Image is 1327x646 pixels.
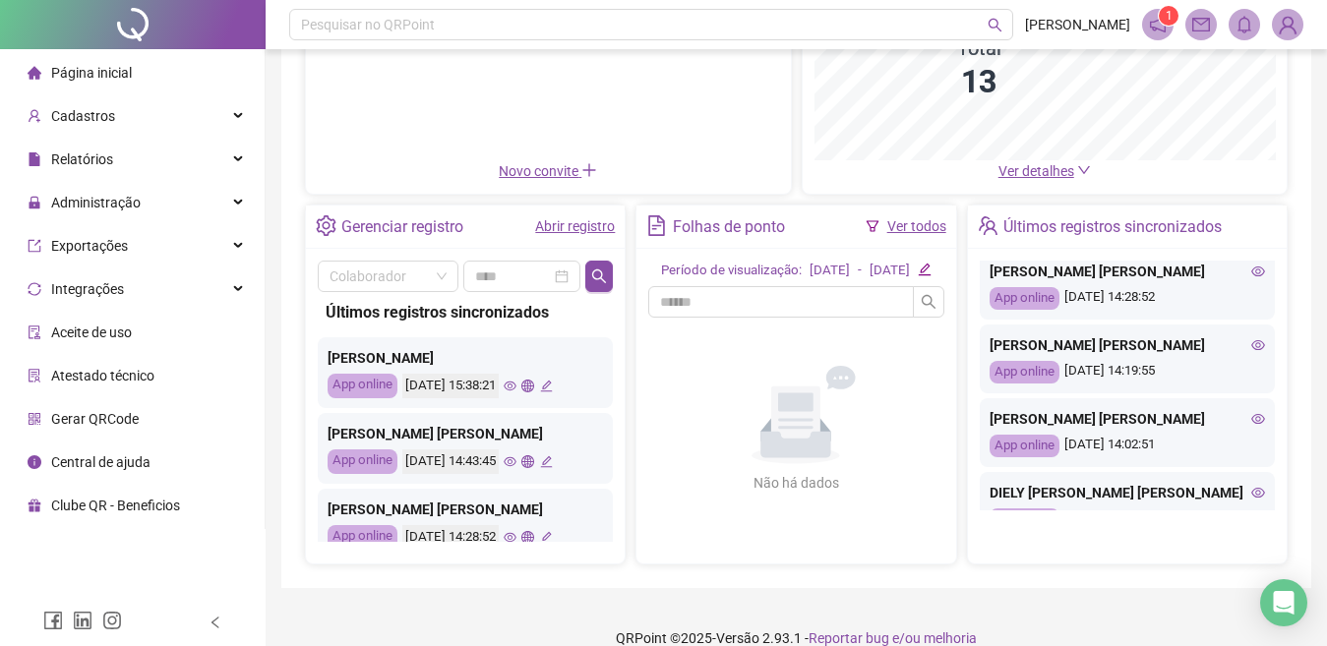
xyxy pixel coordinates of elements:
div: [DATE] 14:28:52 [402,525,499,550]
div: [PERSON_NAME] [PERSON_NAME] [990,408,1265,430]
span: lock [28,196,41,209]
span: search [591,268,607,284]
span: edit [918,263,931,275]
span: Clube QR - Beneficios [51,498,180,513]
span: search [988,18,1002,32]
div: Open Intercom Messenger [1260,579,1307,626]
div: App online [990,361,1059,383]
div: App online [990,287,1059,310]
span: mail [1192,16,1210,33]
span: eye [504,380,516,392]
span: team [978,215,998,236]
div: Período de visualização: [661,261,802,281]
span: file-text [646,215,667,236]
span: down [1077,163,1091,177]
span: Gerar QRCode [51,411,139,427]
div: App online [328,525,397,550]
span: Integrações [51,281,124,297]
div: [DATE] 14:19:55 [990,361,1265,383]
span: edit [540,531,553,544]
span: [PERSON_NAME] [1025,14,1130,35]
div: [PERSON_NAME] [328,347,603,369]
span: Central de ajuda [51,454,151,470]
span: left [209,616,222,629]
span: eye [1251,486,1265,499]
span: qrcode [28,412,41,426]
span: 1 [1166,9,1173,23]
span: eye [1251,338,1265,352]
div: [DATE] 14:28:52 [990,287,1265,310]
div: [DATE] [810,261,850,281]
span: export [28,239,41,253]
span: notification [1149,16,1167,33]
span: Administração [51,195,141,210]
div: [PERSON_NAME] [PERSON_NAME] [990,334,1265,356]
div: Gerenciar registro [341,210,463,244]
div: [DATE] 14:02:51 [990,435,1265,457]
a: Ver todos [887,218,946,234]
div: App online [990,435,1059,457]
div: [PERSON_NAME] [PERSON_NAME] [990,261,1265,282]
span: gift [28,499,41,512]
div: App online [328,374,397,398]
span: audit [28,325,41,339]
span: filter [866,219,879,233]
span: global [521,531,534,544]
span: global [521,455,534,468]
span: global [521,380,534,392]
img: 83754 [1273,10,1302,39]
span: eye [504,531,516,544]
span: Atestado técnico [51,368,154,383]
div: [PERSON_NAME] [PERSON_NAME] [328,423,603,444]
span: setting [316,215,336,236]
div: [DATE] 14:02:34 [990,508,1265,531]
span: file [28,152,41,166]
div: [DATE] 15:38:21 [402,374,499,398]
span: Relatórios [51,151,113,167]
span: edit [540,455,553,468]
span: Versão [716,630,759,646]
span: user-add [28,109,41,123]
span: linkedin [73,611,92,630]
span: home [28,66,41,80]
span: Reportar bug e/ou melhoria [809,630,977,646]
span: search [921,294,936,310]
span: Exportações [51,238,128,254]
span: facebook [43,611,63,630]
a: Abrir registro [535,218,615,234]
div: App online [328,449,397,474]
div: Últimos registros sincronizados [326,300,605,324]
div: DIELY [PERSON_NAME] [PERSON_NAME] [990,482,1265,503]
div: Folhas de ponto [673,210,785,244]
div: App online [990,508,1059,531]
span: eye [1251,412,1265,426]
span: bell [1236,16,1253,33]
sup: 1 [1159,6,1178,26]
span: Página inicial [51,65,132,81]
div: Últimos registros sincronizados [1003,210,1222,244]
span: edit [540,380,553,392]
span: eye [504,455,516,468]
span: info-circle [28,455,41,469]
span: Novo convite [499,163,597,179]
span: Cadastros [51,108,115,124]
div: - [858,261,862,281]
span: plus [581,162,597,178]
span: instagram [102,611,122,630]
span: Ver detalhes [998,163,1074,179]
a: Ver detalhes down [998,163,1091,179]
span: eye [1251,264,1265,278]
div: Não há dados [705,472,886,494]
div: [PERSON_NAME] [PERSON_NAME] [328,499,603,520]
span: solution [28,369,41,382]
span: sync [28,282,41,296]
div: [DATE] [870,261,910,281]
div: [DATE] 14:43:45 [402,449,499,474]
span: Aceite de uso [51,324,132,340]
